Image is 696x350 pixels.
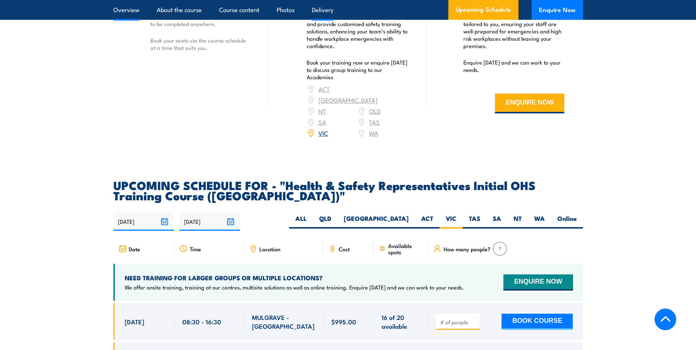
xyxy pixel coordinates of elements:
[388,243,423,255] span: Available spots
[487,214,507,229] label: SA
[113,180,583,200] h2: UPCOMING SCHEDULE FOR - "Health & Safety Representatives Initial OHS Training Course ([GEOGRAPHIC...
[150,13,252,28] p: Our online training is available for course to be completed anywhere.
[415,214,440,229] label: ACT
[338,214,415,229] label: [GEOGRAPHIC_DATA]
[190,246,201,252] span: Time
[440,214,463,229] label: VIC
[331,317,356,326] span: $995.00
[507,214,528,229] label: NT
[313,214,338,229] label: QLD
[528,214,551,229] label: WA
[444,246,491,252] span: How many people?
[150,37,252,51] p: Book your seats via the course schedule at a time that suits you.
[259,246,280,252] span: Location
[463,59,565,73] p: Enquire [DATE] and we can work to your needs.
[503,274,573,291] button: ENQUIRE NOW
[179,212,240,231] input: To date
[339,246,350,252] span: Cost
[440,318,477,326] input: # of people
[382,313,420,330] span: 16 of 20 available
[129,246,140,252] span: Date
[502,314,573,330] button: BOOK COURSE
[125,274,464,282] h4: NEED TRAINING FOR LARGER GROUPS OR MULTIPLE LOCATIONS?
[307,13,408,50] p: Our Academies are located nationally and provide customised safety training solutions, enhancing ...
[125,284,464,291] p: We offer onsite training, training at our centres, multisite solutions as well as online training...
[551,214,583,229] label: Online
[495,94,564,113] button: ENQUIRE NOW
[252,313,315,330] span: MULGRAVE - [GEOGRAPHIC_DATA]
[307,59,408,81] p: Book your training now or enquire [DATE] to discuss group training to our Academies
[289,214,313,229] label: ALL
[182,317,221,326] span: 08:30 - 16:30
[463,13,565,50] p: We offer convenient nationwide training tailored to you, ensuring your staff are well-prepared fo...
[125,317,144,326] span: [DATE]
[113,212,174,231] input: From date
[318,128,328,137] a: VIC
[463,214,487,229] label: TAS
